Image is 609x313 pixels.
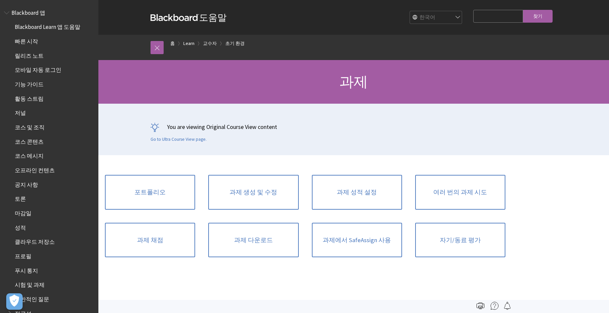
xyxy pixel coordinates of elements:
span: 활동 스트림 [15,93,44,102]
span: 과제 [339,73,368,91]
a: 자기/동료 평가 [415,223,505,258]
a: 과제에서 SafeAssign 사용 [312,223,402,258]
img: More help [491,302,498,310]
span: 모바일 자동 로그인 [15,65,61,73]
a: 홈 [170,39,175,48]
span: 프로필 [15,251,31,260]
img: Print [477,302,484,310]
a: 교수자 [203,39,217,48]
span: 시험 및 과제 [15,279,45,288]
a: Go to Ultra Course View page. [151,136,207,142]
span: 코스 메시지 [15,151,44,159]
a: 과제 생성 및 수정 [208,175,298,210]
span: 일반적인 질문 [15,294,49,303]
a: 초기 환경 [225,39,245,48]
span: Blackboard 앱 [11,7,45,16]
a: 여러 번의 과제 시도 [415,175,505,210]
span: 저널 [15,108,26,116]
a: 과제 성적 설정 [312,175,402,210]
span: 푸시 통지 [15,265,38,274]
input: 찾기 [523,10,553,23]
strong: Blackboard [151,14,199,21]
a: 과제 다운로드 [208,223,298,258]
a: 포트폴리오 [105,175,195,210]
span: 공지 사항 [15,179,38,188]
span: 오프라인 컨텐츠 [15,165,55,174]
span: 마감일 [15,208,31,217]
span: Blackboard Learn 앱 도움말 [15,22,80,31]
select: Site Language Selector [410,11,462,24]
a: Learn [183,39,194,48]
a: 과제 채점 [105,223,195,258]
span: 릴리즈 노트 [15,50,44,59]
p: You are viewing Original Course View content [151,123,557,131]
a: Blackboard도움말 [151,11,227,23]
span: 성적 [15,222,26,231]
span: 코스 및 조직 [15,122,45,131]
button: 개방형 기본 설정 [6,293,23,310]
span: 토론 [15,194,26,202]
span: 코스 콘텐츠 [15,136,44,145]
span: 빠른 시작 [15,36,38,45]
span: 기능 가이드 [15,79,44,88]
span: 클라우드 저장소 [15,237,55,245]
img: Follow this page [503,302,511,310]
